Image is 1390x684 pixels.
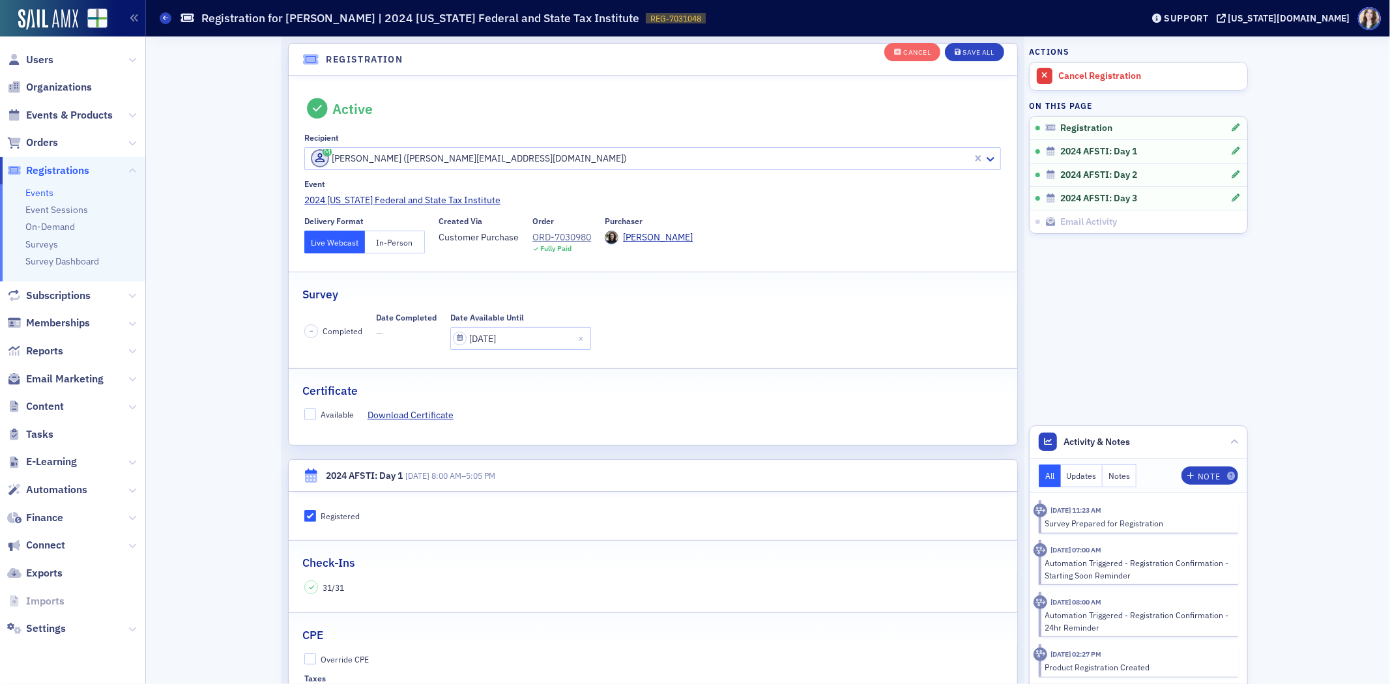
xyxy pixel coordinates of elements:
[945,44,1004,62] button: Save All
[7,344,63,358] a: Reports
[7,594,65,608] a: Imports
[304,193,1001,207] a: 2024 [US_STATE] Federal and State Tax Institute
[7,483,87,497] a: Automations
[26,316,90,330] span: Memberships
[605,216,643,226] div: Purchaser
[7,566,63,580] a: Exports
[304,510,316,522] input: Registered
[466,470,495,481] time: 5:05 PM
[7,316,90,330] a: Memberships
[7,135,58,150] a: Orders
[326,53,403,66] h4: Registration
[201,10,639,26] h1: Registration for [PERSON_NAME] | 2024 [US_STATE] Federal and State Tax Institute
[1034,595,1047,609] div: Activity
[25,221,75,233] a: On-Demand
[7,80,92,94] a: Organizations
[650,13,701,24] span: REG-7031048
[1228,12,1350,24] div: [US_STATE][DOMAIN_NAME]
[26,427,53,442] span: Tasks
[87,8,108,29] img: SailAMX
[1061,216,1118,228] span: Email Activity
[26,164,89,178] span: Registrations
[532,231,591,244] a: ORD-7030980
[1045,517,1230,529] div: Survey Prepared for Registration
[26,53,53,67] span: Users
[25,187,53,199] a: Events
[1034,504,1047,517] div: Activity
[26,344,63,358] span: Reports
[304,674,326,683] div: Taxes
[1029,100,1248,111] h4: On this page
[1061,193,1138,205] span: 2024 AFSTI: Day 3
[1181,466,1238,485] button: Note
[1051,597,1102,606] time: 11/5/2024 08:00 AM
[7,511,63,525] a: Finance
[7,164,89,178] a: Registrations
[376,327,437,341] span: —
[26,594,65,608] span: Imports
[25,238,58,250] a: Surveys
[26,289,91,303] span: Subscriptions
[78,8,108,31] a: View Homepage
[7,53,53,67] a: Users
[302,554,355,571] h2: Check-Ins
[302,627,323,644] h2: CPE
[450,313,524,322] div: Date Available Until
[26,108,113,122] span: Events & Products
[1061,122,1113,134] span: Registration
[7,108,113,122] a: Events & Products
[431,470,461,481] time: 8:00 AM
[1029,46,1069,57] h4: Actions
[26,135,58,150] span: Orders
[302,382,358,399] h2: Certificate
[310,326,313,335] span: –
[321,511,360,522] div: Registered
[963,50,994,57] div: Save All
[439,216,482,226] div: Created Via
[450,327,591,350] input: MM/DD/YYYY
[26,372,104,386] span: Email Marketing
[26,483,87,497] span: Automations
[26,455,77,469] span: E-Learning
[304,133,339,143] div: Recipient
[1064,435,1131,449] span: Activity & Notes
[368,408,463,422] a: Download Certificate
[1034,543,1047,557] div: Activity
[884,44,940,62] button: Cancel
[1061,464,1103,487] button: Updates
[302,286,338,303] h2: Survey
[1164,12,1209,24] div: Support
[7,399,64,414] a: Content
[311,149,970,167] div: [PERSON_NAME] ([PERSON_NAME][EMAIL_ADDRESS][DOMAIN_NAME])
[1198,473,1220,480] div: Note
[7,538,65,552] a: Connect
[376,313,437,322] div: Date Completed
[405,470,429,481] span: [DATE]
[1045,557,1230,581] div: Automation Triggered - Registration Confirmation - Starting Soon Reminder
[321,409,354,420] div: Available
[18,9,78,30] img: SailAMX
[1103,464,1137,487] button: Notes
[304,231,365,253] button: Live Webcast
[26,511,63,525] span: Finance
[7,289,91,303] a: Subscriptions
[1045,609,1230,633] div: Automation Triggered - Registration Confirmation - 24hr Reminder
[1061,146,1138,158] span: 2024 AFSTI: Day 1
[25,204,88,216] a: Event Sessions
[1217,14,1355,23] button: [US_STATE][DOMAIN_NAME]
[1061,169,1138,181] span: 2024 AFSTI: Day 2
[439,231,519,244] span: Customer Purchase
[532,216,554,226] div: Order
[1058,70,1241,82] div: Cancel Registration
[7,621,66,636] a: Settings
[1358,7,1381,30] span: Profile
[1051,649,1102,659] time: 8/7/2024 02:27 PM
[26,621,66,636] span: Settings
[304,216,364,226] div: Delivery Format
[304,408,316,420] input: Available
[540,244,572,253] div: Fully Paid
[1045,661,1230,673] div: Product Registration Created
[26,80,92,94] span: Organizations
